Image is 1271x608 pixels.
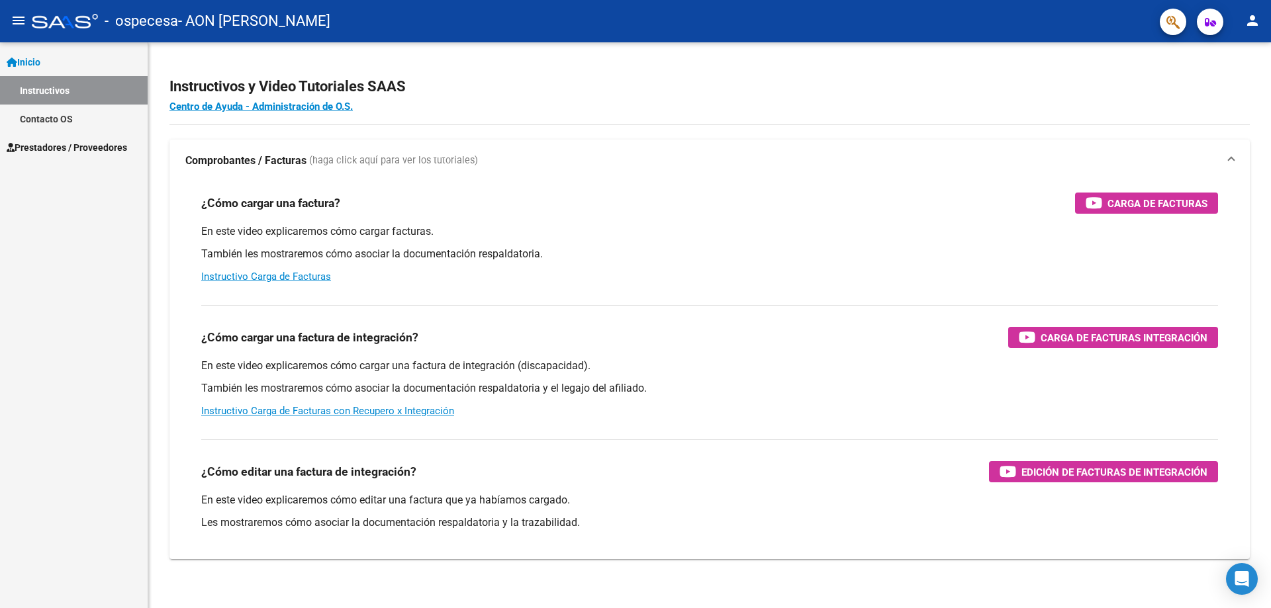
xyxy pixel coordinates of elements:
[201,328,418,347] h3: ¿Cómo cargar una factura de integración?
[185,153,306,168] strong: Comprobantes / Facturas
[201,405,454,417] a: Instructivo Carga de Facturas con Recupero x Integración
[201,515,1218,530] p: Les mostraremos cómo asociar la documentación respaldatoria y la trazabilidad.
[11,13,26,28] mat-icon: menu
[201,271,331,282] a: Instructivo Carga de Facturas
[1075,193,1218,214] button: Carga de Facturas
[201,194,340,212] h3: ¿Cómo cargar una factura?
[7,55,40,69] span: Inicio
[201,381,1218,396] p: También les mostraremos cómo asociar la documentación respaldatoria y el legajo del afiliado.
[169,140,1250,182] mat-expansion-panel-header: Comprobantes / Facturas (haga click aquí para ver los tutoriales)
[1041,329,1207,346] span: Carga de Facturas Integración
[201,224,1218,239] p: En este video explicaremos cómo cargar facturas.
[1021,464,1207,480] span: Edición de Facturas de integración
[309,153,478,168] span: (haga click aquí para ver los tutoriales)
[1226,563,1258,595] div: Open Intercom Messenger
[169,74,1250,99] h2: Instructivos y Video Tutoriales SAAS
[1008,327,1218,348] button: Carga de Facturas Integración
[201,493,1218,507] p: En este video explicaremos cómo editar una factura que ya habíamos cargado.
[178,7,330,36] span: - AON [PERSON_NAME]
[105,7,178,36] span: - ospecesa
[7,140,127,155] span: Prestadores / Proveedores
[201,462,416,481] h3: ¿Cómo editar una factura de integración?
[989,461,1218,482] button: Edición de Facturas de integración
[1107,195,1207,212] span: Carga de Facturas
[169,101,353,112] a: Centro de Ayuda - Administración de O.S.
[1245,13,1260,28] mat-icon: person
[201,359,1218,373] p: En este video explicaremos cómo cargar una factura de integración (discapacidad).
[201,247,1218,261] p: También les mostraremos cómo asociar la documentación respaldatoria.
[169,182,1250,559] div: Comprobantes / Facturas (haga click aquí para ver los tutoriales)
